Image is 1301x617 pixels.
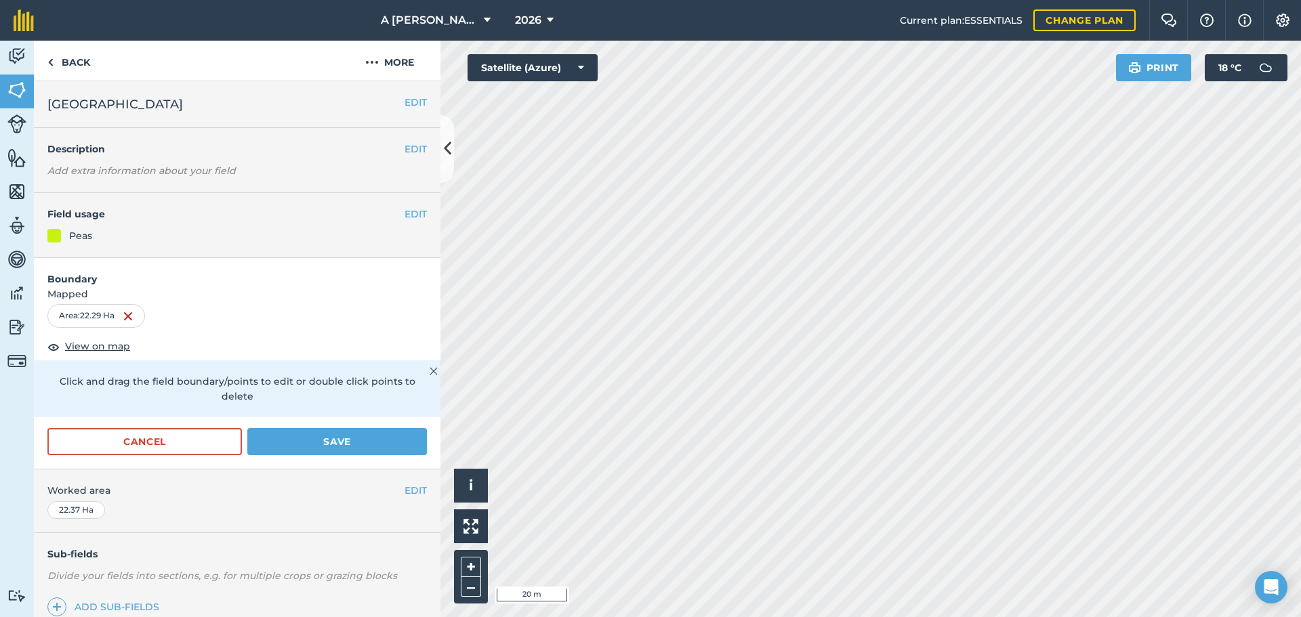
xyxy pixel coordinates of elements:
[405,207,427,221] button: EDIT
[47,165,236,177] em: Add extra information about your field
[47,570,397,582] em: Divide your fields into sections, e.g. for multiple crops or grazing blocks
[7,182,26,202] img: svg+xml;base64,PHN2ZyB4bWxucz0iaHR0cDovL3d3dy53My5vcmcvMjAwMC9zdmciIHdpZHRoPSI1NiIgaGVpZ2h0PSI2MC...
[47,374,427,404] p: Click and drag the field boundary/points to edit or double click points to delete
[34,286,440,301] span: Mapped
[52,599,62,615] img: svg+xml;base64,PHN2ZyB4bWxucz0iaHR0cDovL3d3dy53My5vcmcvMjAwMC9zdmciIHdpZHRoPSIxNCIgaGVpZ2h0PSIyNC...
[47,597,165,616] a: Add sub-fields
[1116,54,1192,81] button: Print
[430,363,438,379] img: svg+xml;base64,PHN2ZyB4bWxucz0iaHR0cDovL3d3dy53My5vcmcvMjAwMC9zdmciIHdpZHRoPSIyMiIgaGVpZ2h0PSIzMC...
[69,228,92,243] div: Peas
[47,339,130,355] button: View on map
[1218,54,1241,81] span: 18 ° C
[1252,54,1279,81] img: svg+xml;base64,PD94bWwgdmVyc2lvbj0iMS4wIiBlbmNvZGluZz0idXRmLTgiPz4KPCEtLSBHZW5lcmF0b3I6IEFkb2JlIE...
[47,483,427,498] span: Worked area
[47,304,145,327] div: Area : 22.29 Ha
[47,207,405,221] h4: Field usage
[34,258,440,286] h4: Boundary
[405,142,427,156] button: EDIT
[7,352,26,370] img: svg+xml;base64,PD94bWwgdmVyc2lvbj0iMS4wIiBlbmNvZGluZz0idXRmLTgiPz4KPCEtLSBHZW5lcmF0b3I6IEFkb2JlIE...
[365,54,379,70] img: svg+xml;base64,PHN2ZyB4bWxucz0iaHR0cDovL3d3dy53My5vcmcvMjAwMC9zdmciIHdpZHRoPSIyMCIgaGVpZ2h0PSIyNC...
[7,114,26,133] img: svg+xml;base64,PD94bWwgdmVyc2lvbj0iMS4wIiBlbmNvZGluZz0idXRmLTgiPz4KPCEtLSBHZW5lcmF0b3I6IEFkb2JlIE...
[34,547,440,561] h4: Sub-fields
[339,41,440,81] button: More
[47,142,427,156] h4: Description
[405,95,427,110] button: EDIT
[454,469,488,503] button: i
[123,308,133,324] img: svg+xml;base64,PHN2ZyB4bWxucz0iaHR0cDovL3d3dy53My5vcmcvMjAwMC9zdmciIHdpZHRoPSIxNiIgaGVpZ2h0PSIyNC...
[47,339,60,355] img: svg+xml;base64,PHN2ZyB4bWxucz0iaHR0cDovL3d3dy53My5vcmcvMjAwMC9zdmciIHdpZHRoPSIxOCIgaGVpZ2h0PSIyNC...
[7,215,26,236] img: svg+xml;base64,PD94bWwgdmVyc2lvbj0iMS4wIiBlbmNvZGluZz0idXRmLTgiPz4KPCEtLSBHZW5lcmF0b3I6IEFkb2JlIE...
[7,283,26,303] img: svg+xml;base64,PD94bWwgdmVyc2lvbj0iMS4wIiBlbmNvZGluZz0idXRmLTgiPz4KPCEtLSBHZW5lcmF0b3I6IEFkb2JlIE...
[47,501,105,519] div: 22.37 Ha
[247,428,427,455] button: Save
[515,12,541,28] span: 2026
[1033,9,1136,31] a: Change plan
[469,477,473,494] span: i
[1128,60,1141,76] img: svg+xml;base64,PHN2ZyB4bWxucz0iaHR0cDovL3d3dy53My5vcmcvMjAwMC9zdmciIHdpZHRoPSIxOSIgaGVpZ2h0PSIyNC...
[468,54,598,81] button: Satellite (Azure)
[7,317,26,337] img: svg+xml;base64,PD94bWwgdmVyc2lvbj0iMS4wIiBlbmNvZGluZz0idXRmLTgiPz4KPCEtLSBHZW5lcmF0b3I6IEFkb2JlIE...
[14,9,34,31] img: fieldmargin Logo
[1205,54,1287,81] button: 18 °C
[463,519,478,534] img: Four arrows, one pointing top left, one top right, one bottom right and the last bottom left
[405,483,427,498] button: EDIT
[461,577,481,597] button: –
[65,339,130,354] span: View on map
[1275,14,1291,27] img: A cog icon
[47,95,183,114] span: [GEOGRAPHIC_DATA]
[7,148,26,168] img: svg+xml;base64,PHN2ZyB4bWxucz0iaHR0cDovL3d3dy53My5vcmcvMjAwMC9zdmciIHdpZHRoPSI1NiIgaGVpZ2h0PSI2MC...
[7,249,26,270] img: svg+xml;base64,PD94bWwgdmVyc2lvbj0iMS4wIiBlbmNvZGluZz0idXRmLTgiPz4KPCEtLSBHZW5lcmF0b3I6IEFkb2JlIE...
[1255,571,1287,603] div: Open Intercom Messenger
[7,46,26,66] img: svg+xml;base64,PD94bWwgdmVyc2lvbj0iMS4wIiBlbmNvZGluZz0idXRmLTgiPz4KPCEtLSBHZW5lcmF0b3I6IEFkb2JlIE...
[1238,12,1252,28] img: svg+xml;base64,PHN2ZyB4bWxucz0iaHR0cDovL3d3dy53My5vcmcvMjAwMC9zdmciIHdpZHRoPSIxNyIgaGVpZ2h0PSIxNy...
[47,428,242,455] button: Cancel
[7,80,26,100] img: svg+xml;base64,PHN2ZyB4bWxucz0iaHR0cDovL3d3dy53My5vcmcvMjAwMC9zdmciIHdpZHRoPSI1NiIgaGVpZ2h0PSI2MC...
[1199,14,1215,27] img: A question mark icon
[1161,14,1177,27] img: Two speech bubbles overlapping with the left bubble in the forefront
[461,557,481,577] button: +
[381,12,478,28] span: A [PERSON_NAME] & Partners
[7,589,26,602] img: svg+xml;base64,PD94bWwgdmVyc2lvbj0iMS4wIiBlbmNvZGluZz0idXRmLTgiPz4KPCEtLSBHZW5lcmF0b3I6IEFkb2JlIE...
[34,41,104,81] a: Back
[900,13,1023,28] span: Current plan : ESSENTIALS
[47,54,54,70] img: svg+xml;base64,PHN2ZyB4bWxucz0iaHR0cDovL3d3dy53My5vcmcvMjAwMC9zdmciIHdpZHRoPSI5IiBoZWlnaHQ9IjI0Ii...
